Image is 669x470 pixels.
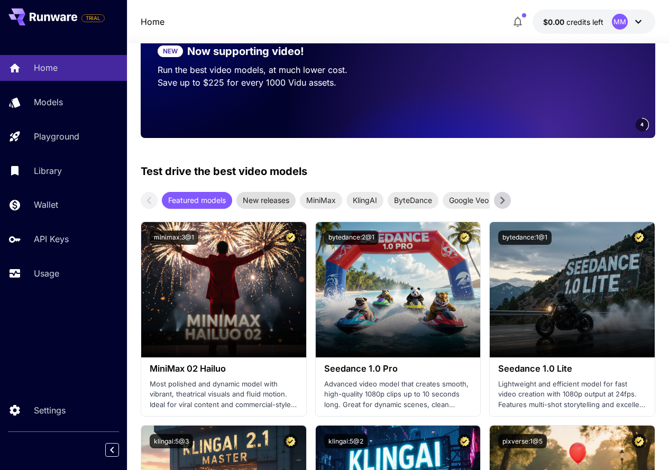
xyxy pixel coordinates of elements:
[236,192,296,209] div: New releases
[141,222,306,357] img: alt
[34,404,66,417] p: Settings
[612,14,628,30] div: MM
[457,434,472,448] button: Certified Model – Vetted for best performance and includes a commercial license.
[150,434,193,448] button: klingai:5@3
[498,434,547,448] button: pixverse:1@5
[346,195,383,206] span: KlingAI
[300,192,342,209] div: MiniMax
[346,192,383,209] div: KlingAI
[388,192,438,209] div: ByteDance
[498,231,552,245] button: bytedance:1@1
[324,434,368,448] button: klingai:5@2
[81,12,105,24] span: Add your payment card to enable full platform functionality.
[150,231,198,245] button: minimax:3@1
[316,222,481,357] img: alt
[498,364,646,374] h3: Seedance 1.0 Lite
[113,440,127,459] div: Collapse sidebar
[162,192,232,209] div: Featured models
[34,233,69,245] p: API Keys
[34,96,63,108] p: Models
[457,231,472,245] button: Certified Model – Vetted for best performance and includes a commercial license.
[163,47,178,56] p: NEW
[632,434,646,448] button: Certified Model – Vetted for best performance and includes a commercial license.
[543,17,566,26] span: $0.00
[158,63,381,76] p: Run the best video models, at much lower cost.
[640,121,644,128] span: 4
[543,16,603,27] div: $0.00
[34,267,59,280] p: Usage
[150,364,298,374] h3: MiniMax 02 Hailuo
[34,198,58,211] p: Wallet
[236,195,296,206] span: New releases
[105,443,119,457] button: Collapse sidebar
[324,231,379,245] button: bytedance:2@1
[141,163,307,179] p: Test drive the best video models
[443,195,495,206] span: Google Veo
[187,43,304,59] p: Now supporting video!
[34,130,79,143] p: Playground
[283,231,298,245] button: Certified Model – Vetted for best performance and includes a commercial license.
[150,379,298,410] p: Most polished and dynamic model with vibrant, theatrical visuals and fluid motion. Ideal for vira...
[566,17,603,26] span: credits left
[443,192,495,209] div: Google Veo
[324,379,472,410] p: Advanced video model that creates smooth, high-quality 1080p clips up to 10 seconds long. Great f...
[34,61,58,74] p: Home
[490,222,655,357] img: alt
[34,164,62,177] p: Library
[158,76,381,89] p: Save up to $225 for every 1000 Vidu assets.
[632,231,646,245] button: Certified Model – Vetted for best performance and includes a commercial license.
[300,195,342,206] span: MiniMax
[162,195,232,206] span: Featured models
[141,15,164,28] a: Home
[82,14,104,22] span: TRIAL
[533,10,655,34] button: $0.00MM
[498,379,646,410] p: Lightweight and efficient model for fast video creation with 1080p output at 24fps. Features mult...
[141,15,164,28] nav: breadcrumb
[388,195,438,206] span: ByteDance
[324,364,472,374] h3: Seedance 1.0 Pro
[283,434,298,448] button: Certified Model – Vetted for best performance and includes a commercial license.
